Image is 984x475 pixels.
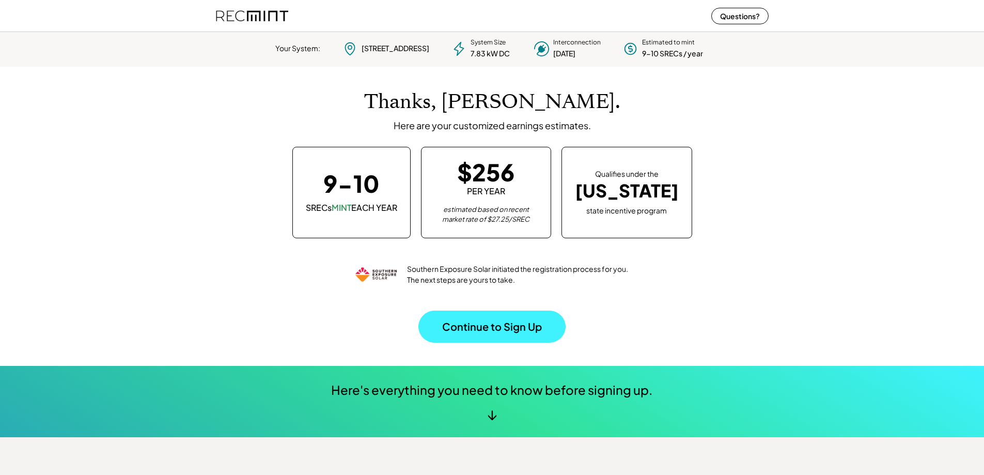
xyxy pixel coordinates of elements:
div: PER YEAR [467,186,505,197]
div: Here's everything you need to know before signing up. [331,381,653,399]
div: 9-10 [323,172,380,195]
div: SRECs EACH YEAR [306,202,397,213]
div: Estimated to mint [642,38,695,47]
button: Questions? [711,8,769,24]
div: [DATE] [553,49,575,59]
div: 7.83 kW DC [471,49,510,59]
div: Here are your customized earnings estimates. [394,119,591,131]
h1: Thanks, [PERSON_NAME]. [364,90,620,114]
div: Interconnection [553,38,601,47]
div: [STREET_ADDRESS] [362,43,429,54]
div: [US_STATE] [575,180,679,202]
div: System Size [471,38,506,47]
div: state incentive program [586,204,667,216]
button: Continue to Sign Up [418,311,566,343]
div: Your System: [275,43,320,54]
font: MINT [332,202,351,213]
div: 9-10 SRECs / year [642,49,703,59]
div: Southern Exposure Solar initiated the registration process for you. The next steps are yours to t... [407,264,629,285]
div: estimated based on recent market rate of $27.25/SREC [434,205,538,225]
div: ↓ [487,406,497,422]
div: $256 [457,160,514,183]
img: southern%20exposure%20solar%20logo.png [355,254,397,295]
div: Qualifies under the [595,169,659,179]
img: recmint-logotype%403x%20%281%29.jpeg [216,2,288,29]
